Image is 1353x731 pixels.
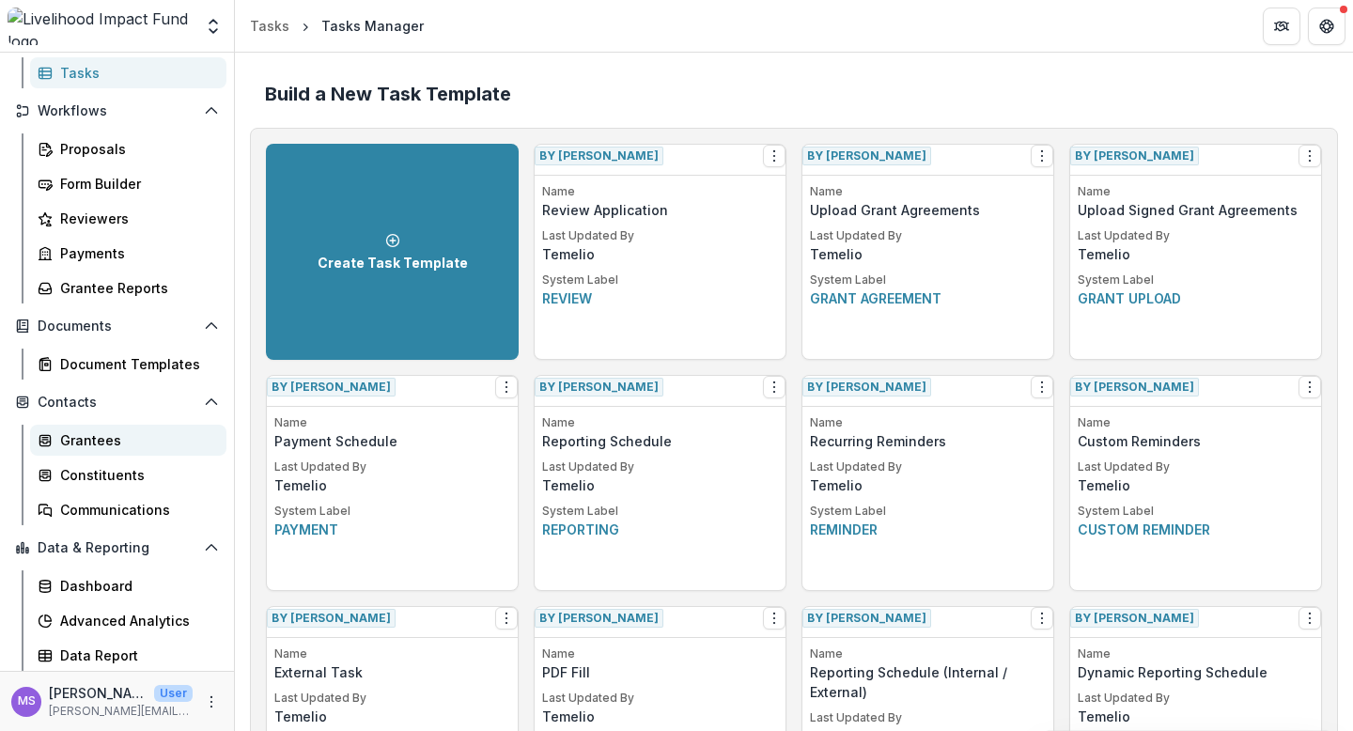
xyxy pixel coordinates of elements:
[18,695,36,708] div: Monica Swai
[810,288,1046,308] p: Grant agreement
[318,256,468,272] p: Create Task Template
[30,349,226,380] a: Document Templates
[30,272,226,303] a: Grantee Reports
[1299,145,1321,167] button: Options
[802,378,931,397] span: By [PERSON_NAME]
[274,503,510,520] p: System Label
[1078,183,1314,200] p: Name
[810,227,1046,244] p: Last Updated By
[1078,520,1314,539] p: Custom reminder
[8,387,226,417] button: Open Contacts
[1299,607,1321,630] button: Options
[267,378,396,397] span: By [PERSON_NAME]
[1078,690,1314,707] p: Last Updated By
[810,475,1046,495] p: Temelio
[38,540,196,556] span: Data & Reporting
[60,174,211,194] div: Form Builder
[542,183,778,200] p: Name
[535,609,663,628] span: By [PERSON_NAME]
[60,576,211,596] div: Dashboard
[60,354,211,374] div: Document Templates
[49,683,147,703] p: [PERSON_NAME]
[802,609,931,628] span: By [PERSON_NAME]
[542,272,778,288] p: System Label
[542,520,778,539] p: Reporting
[1070,378,1199,397] span: By [PERSON_NAME]
[30,57,226,88] a: Tasks
[8,96,226,126] button: Open Workflows
[763,376,785,398] button: Options
[60,430,211,450] div: Grantees
[274,520,510,539] p: Payment
[1078,431,1314,451] p: Custom Reminders
[8,533,226,563] button: Open Data & Reporting
[1031,376,1053,398] button: Options
[1078,200,1314,220] p: Upload Signed Grant Agreements
[1078,707,1314,726] p: Temelio
[60,645,211,665] div: Data Report
[30,640,226,671] a: Data Report
[266,144,519,360] a: Create Task Template
[60,278,211,298] div: Grantee Reports
[154,685,193,702] p: User
[542,645,778,662] p: Name
[267,609,396,628] span: By [PERSON_NAME]
[1031,607,1053,630] button: Options
[1299,376,1321,398] button: Options
[274,690,510,707] p: Last Updated By
[30,570,226,601] a: Dashboard
[60,243,211,263] div: Payments
[810,200,1046,220] p: Upload Grant Agreements
[200,8,226,45] button: Open entity switcher
[274,414,510,431] p: Name
[60,611,211,630] div: Advanced Analytics
[274,707,510,726] p: Temelio
[542,707,778,726] p: Temelio
[274,431,510,451] p: Payment Schedule
[542,431,778,451] p: Reporting Schedule
[763,145,785,167] button: Options
[1070,609,1199,628] span: By [PERSON_NAME]
[274,475,510,495] p: Temelio
[810,503,1046,520] p: System Label
[810,520,1046,539] p: Reminder
[542,227,778,244] p: Last Updated By
[810,272,1046,288] p: System Label
[810,662,1046,702] p: Reporting Schedule (Internal / External)
[60,63,211,83] div: Tasks
[535,147,663,165] span: By [PERSON_NAME]
[1078,227,1314,244] p: Last Updated By
[810,183,1046,200] p: Name
[30,133,226,164] a: Proposals
[49,703,193,720] p: [PERSON_NAME][EMAIL_ADDRESS][DOMAIN_NAME]
[810,459,1046,475] p: Last Updated By
[1078,288,1314,308] p: Grant upload
[1078,503,1314,520] p: System Label
[274,459,510,475] p: Last Updated By
[1078,244,1314,264] p: Temelio
[535,378,663,397] span: By [PERSON_NAME]
[495,376,518,398] button: Options
[242,12,431,39] nav: breadcrumb
[495,607,518,630] button: Options
[1031,145,1053,167] button: Options
[30,238,226,269] a: Payments
[60,139,211,159] div: Proposals
[542,288,778,308] p: Review
[250,16,289,36] div: Tasks
[1078,662,1314,682] p: Dynamic Reporting Schedule
[1263,8,1300,45] button: Partners
[274,645,510,662] p: Name
[265,83,1323,105] h2: Build a New Task Template
[321,16,424,36] div: Tasks Manager
[1078,475,1314,495] p: Temelio
[542,244,778,264] p: Temelio
[1078,272,1314,288] p: System Label
[542,414,778,431] p: Name
[802,147,931,165] span: By [PERSON_NAME]
[810,709,1046,726] p: Last Updated By
[30,459,226,490] a: Constituents
[763,607,785,630] button: Options
[1070,147,1199,165] span: By [PERSON_NAME]
[1308,8,1345,45] button: Get Help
